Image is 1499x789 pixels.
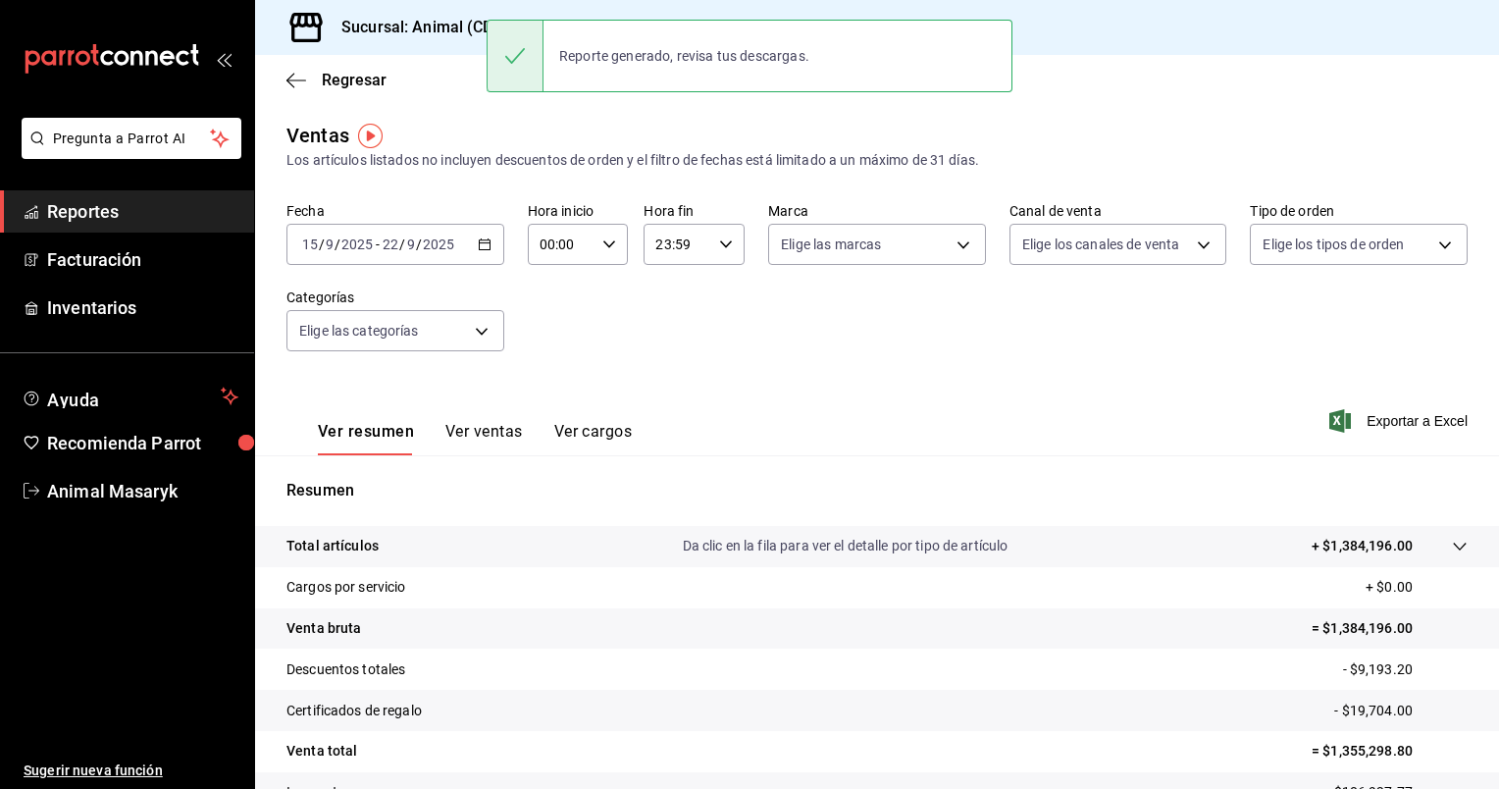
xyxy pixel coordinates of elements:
[335,237,340,252] span: /
[382,237,399,252] input: --
[1333,409,1468,433] button: Exportar a Excel
[1343,659,1468,680] p: - $9,193.20
[325,237,335,252] input: --
[14,142,241,163] a: Pregunta a Parrot AI
[53,129,211,149] span: Pregunta a Parrot AI
[286,536,379,556] p: Total artículos
[286,71,387,89] button: Regresar
[286,204,504,218] label: Fecha
[286,150,1468,171] div: Los artículos listados no incluyen descuentos de orden y el filtro de fechas está limitado a un m...
[286,121,349,150] div: Ventas
[554,422,633,455] button: Ver cargos
[1334,701,1468,721] p: - $19,704.00
[47,198,238,225] span: Reportes
[376,237,380,252] span: -
[286,701,422,721] p: Certificados de regalo
[322,71,387,89] span: Regresar
[1022,235,1179,254] span: Elige los canales de venta
[528,204,629,218] label: Hora inicio
[47,478,238,504] span: Animal Masaryk
[406,237,416,252] input: --
[326,16,523,39] h3: Sucursal: Animal (CDMX)
[47,246,238,273] span: Facturación
[416,237,422,252] span: /
[24,761,238,781] span: Sugerir nueva función
[47,430,238,456] span: Recomienda Parrot
[318,422,632,455] div: navigation tabs
[445,422,523,455] button: Ver ventas
[318,422,414,455] button: Ver resumen
[1009,204,1227,218] label: Canal de venta
[286,741,357,762] p: Venta total
[422,237,455,252] input: ----
[286,659,405,680] p: Descuentos totales
[399,237,405,252] span: /
[47,294,238,321] span: Inventarios
[216,51,232,67] button: open_drawer_menu
[22,118,241,159] button: Pregunta a Parrot AI
[768,204,986,218] label: Marca
[301,237,319,252] input: --
[286,577,406,598] p: Cargos por servicio
[1312,618,1468,639] p: = $1,384,196.00
[644,204,745,218] label: Hora fin
[543,34,825,78] div: Reporte generado, revisa tus descargas.
[47,385,213,408] span: Ayuda
[299,321,419,341] span: Elige las categorías
[683,536,1008,556] p: Da clic en la fila para ver el detalle por tipo de artículo
[358,124,383,148] img: Tooltip marker
[1312,536,1413,556] p: + $1,384,196.00
[1312,741,1468,762] p: = $1,355,298.80
[286,479,1468,502] p: Resumen
[286,618,361,639] p: Venta bruta
[340,237,374,252] input: ----
[1263,235,1404,254] span: Elige los tipos de orden
[286,290,504,304] label: Categorías
[781,235,881,254] span: Elige las marcas
[1250,204,1468,218] label: Tipo de orden
[1366,577,1468,598] p: + $0.00
[319,237,325,252] span: /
